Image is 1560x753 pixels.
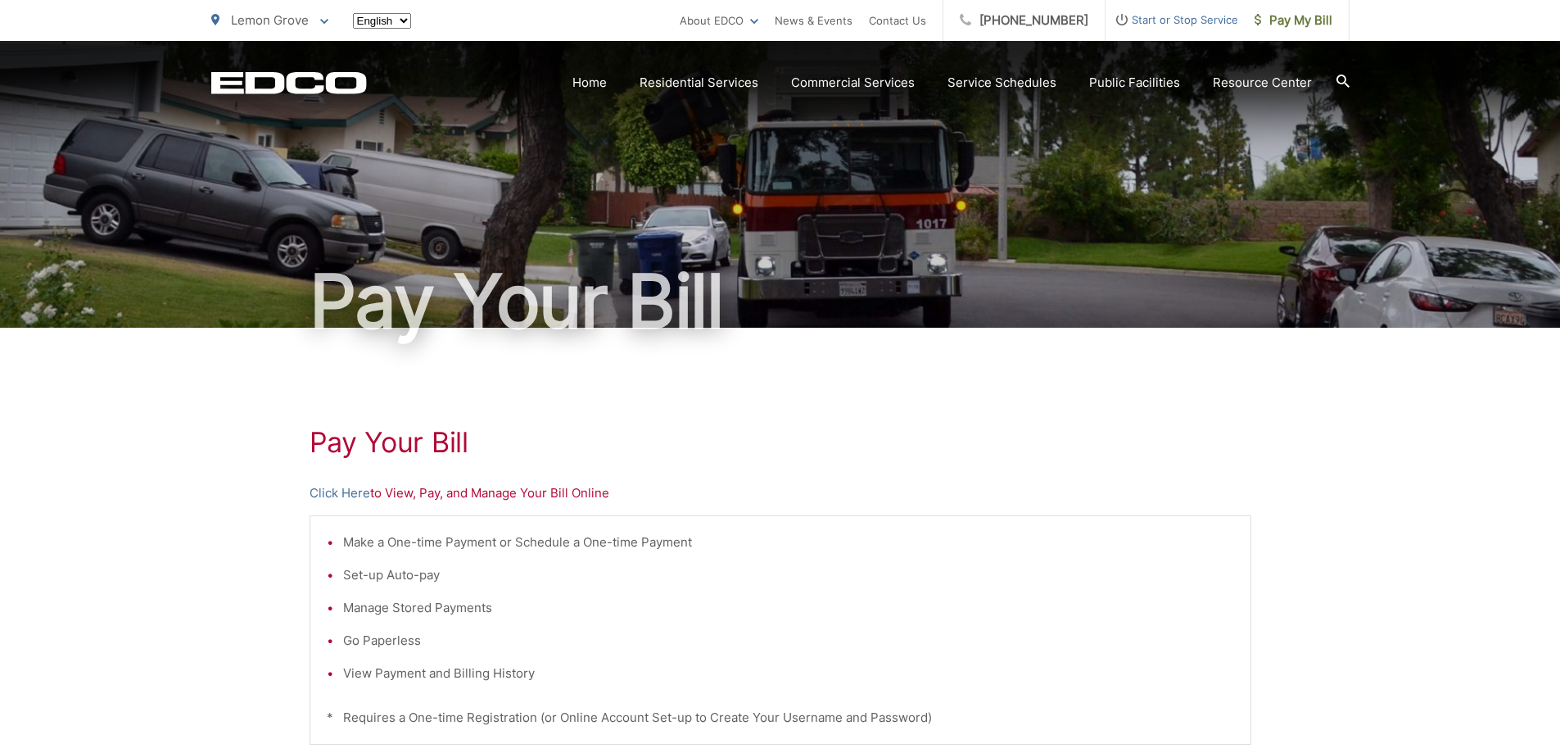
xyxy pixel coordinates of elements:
[680,11,758,30] a: About EDCO
[310,426,1251,459] h1: Pay Your Bill
[1255,11,1332,30] span: Pay My Bill
[327,708,1234,728] p: * Requires a One-time Registration (or Online Account Set-up to Create Your Username and Password)
[353,13,411,29] select: Select a language
[775,11,852,30] a: News & Events
[343,565,1234,585] li: Set-up Auto-pay
[791,73,915,93] a: Commercial Services
[1213,73,1312,93] a: Resource Center
[869,11,926,30] a: Contact Us
[343,631,1234,651] li: Go Paperless
[572,73,607,93] a: Home
[343,664,1234,683] li: View Payment and Billing History
[310,483,1251,503] p: to View, Pay, and Manage Your Bill Online
[1089,73,1180,93] a: Public Facilities
[947,73,1056,93] a: Service Schedules
[231,12,309,28] span: Lemon Grove
[211,71,367,94] a: EDCD logo. Return to the homepage.
[343,598,1234,618] li: Manage Stored Payments
[310,483,370,503] a: Click Here
[640,73,758,93] a: Residential Services
[343,533,1234,552] li: Make a One-time Payment or Schedule a One-time Payment
[211,261,1350,342] h1: Pay Your Bill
